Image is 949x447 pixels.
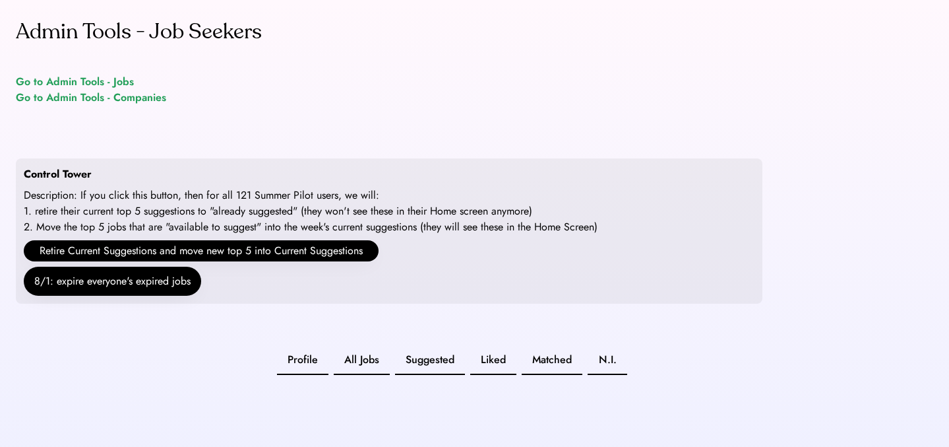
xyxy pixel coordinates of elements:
[24,188,597,235] div: Description: If you click this button, then for all 121 Summer Pilot users, we will: 1. retire th...
[24,267,201,296] button: 8/1: expire everyone's expired jobs
[334,346,390,375] button: All Jobs
[24,166,92,182] div: Control Tower
[16,90,166,106] a: Go to Admin Tools - Companies
[470,346,516,375] button: Liked
[588,346,627,375] button: N.I.
[395,346,465,375] button: Suggested
[16,74,134,90] a: Go to Admin Tools - Jobs
[522,346,582,375] button: Matched
[24,240,379,261] button: Retire Current Suggestions and move new top 5 into Current Suggestions
[16,16,262,48] div: Admin Tools - Job Seekers
[277,346,328,375] button: Profile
